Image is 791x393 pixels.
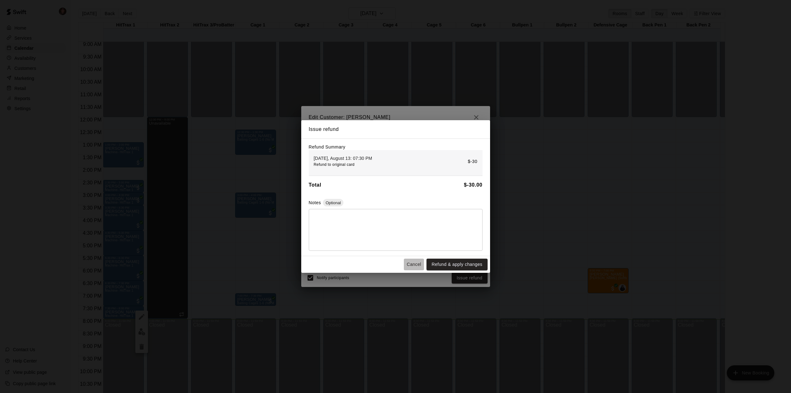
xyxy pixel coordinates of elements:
[464,181,483,189] h6: $ -30.00
[314,162,355,167] span: Refund to original card
[404,259,424,270] button: Cancel
[301,120,490,138] h2: Issue refund
[468,158,477,165] p: $-30
[309,181,321,189] h6: Total
[323,200,343,205] span: Optional
[309,200,321,205] label: Notes
[309,144,346,149] label: Refund Summary
[314,155,372,161] p: [DATE], August 13: 07:30 PM
[427,259,487,270] button: Refund & apply changes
